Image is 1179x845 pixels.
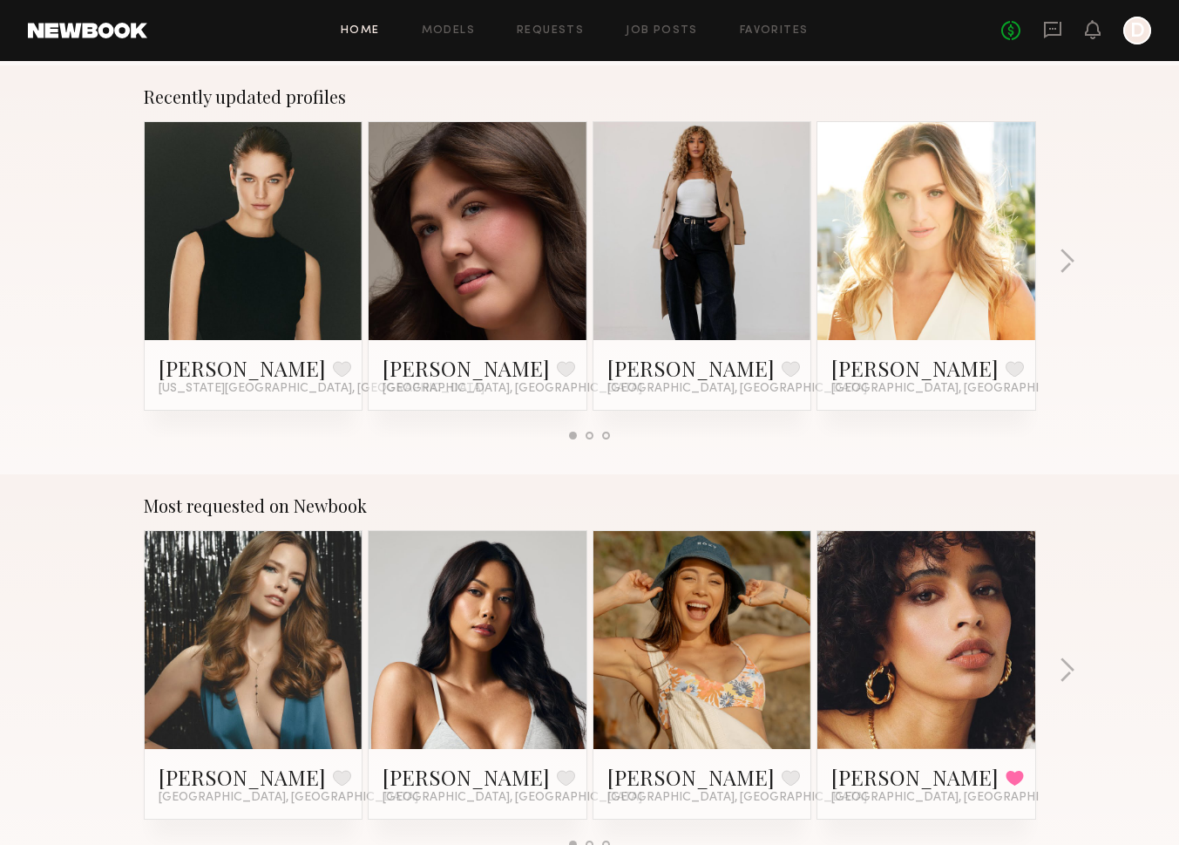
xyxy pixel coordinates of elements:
[144,495,1036,516] div: Most requested on Newbook
[1123,17,1151,44] a: D
[144,86,1036,107] div: Recently updated profiles
[831,791,1091,805] span: [GEOGRAPHIC_DATA], [GEOGRAPHIC_DATA]
[517,25,584,37] a: Requests
[607,354,775,382] a: [PERSON_NAME]
[159,354,326,382] a: [PERSON_NAME]
[607,791,867,805] span: [GEOGRAPHIC_DATA], [GEOGRAPHIC_DATA]
[626,25,698,37] a: Job Posts
[740,25,809,37] a: Favorites
[383,382,642,396] span: [GEOGRAPHIC_DATA], [GEOGRAPHIC_DATA]
[831,354,999,382] a: [PERSON_NAME]
[831,382,1091,396] span: [GEOGRAPHIC_DATA], [GEOGRAPHIC_DATA]
[831,763,999,791] a: [PERSON_NAME]
[383,763,550,791] a: [PERSON_NAME]
[341,25,380,37] a: Home
[383,354,550,382] a: [PERSON_NAME]
[383,791,642,805] span: [GEOGRAPHIC_DATA], [GEOGRAPHIC_DATA]
[422,25,475,37] a: Models
[159,763,326,791] a: [PERSON_NAME]
[607,763,775,791] a: [PERSON_NAME]
[159,791,418,805] span: [GEOGRAPHIC_DATA], [GEOGRAPHIC_DATA]
[159,382,484,396] span: [US_STATE][GEOGRAPHIC_DATA], [GEOGRAPHIC_DATA]
[607,382,867,396] span: [GEOGRAPHIC_DATA], [GEOGRAPHIC_DATA]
